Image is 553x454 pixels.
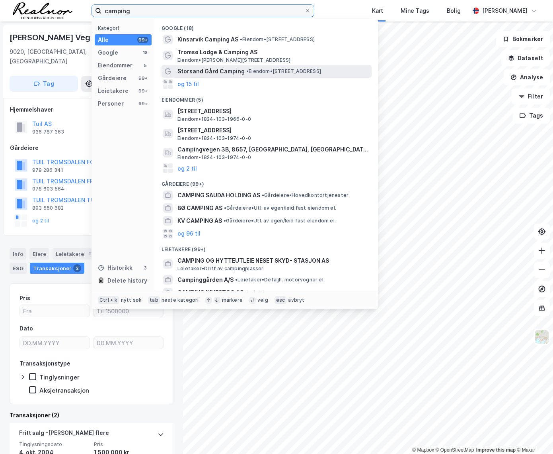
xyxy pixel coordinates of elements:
div: 99+ [137,88,148,94]
span: CAMPING INVESTCO AS [177,288,243,297]
div: 99+ [137,75,148,81]
div: 978 603 564 [32,186,64,192]
button: Tag [10,76,78,92]
button: og 96 til [177,229,201,238]
div: [PERSON_NAME] [482,6,528,16]
div: Gårdeiere [98,73,127,83]
div: Transaksjoner (2) [10,411,173,420]
span: • [240,36,242,42]
span: CAMPING OG HYTTEUTLEIE NESET SKYD- STASJON AS [177,256,368,265]
span: Leietaker • Drift av campingplasser [177,265,264,272]
button: og 2 til [177,163,197,173]
div: Eiere [29,248,49,259]
span: Eiendom • [STREET_ADDRESS] [240,36,315,43]
div: Dato [19,324,33,333]
button: Filter [512,88,550,104]
div: Leietakere [98,86,129,96]
div: ESG [10,263,27,274]
div: Eiendommer (5) [155,90,378,105]
div: [PERSON_NAME] Veg 10 [10,31,103,44]
button: Bokmerker [496,31,550,47]
span: Tromsø Lodge & Camping AS [177,47,368,57]
div: Leietakere (99+) [155,240,378,254]
span: Leietaker • Detaljh. motorvogner el. [235,277,325,283]
span: CAMPING SAUDA HOLDING AS [177,191,260,200]
div: Google (18) [155,19,378,33]
div: Gårdeiere (99+) [155,175,378,189]
div: Ctrl + k [98,296,119,304]
div: Eiendommer [98,61,132,70]
div: Personer [98,99,124,108]
div: Hjemmelshaver [10,105,173,114]
div: 2 [73,264,81,272]
span: Campinggården A/S [177,275,234,285]
span: Eiendom • [PERSON_NAME][STREET_ADDRESS] [177,57,290,63]
a: Improve this map [476,447,516,453]
span: • [246,68,249,74]
button: Datasett [501,50,550,66]
div: 5 [142,62,148,69]
span: Eiendom • 1824-103-1966-0-0 [177,116,251,122]
div: markere [222,297,243,303]
a: OpenStreetMap [436,447,474,453]
div: 936 787 363 [32,129,64,135]
div: Transaksjonstype [19,359,70,368]
span: Gårdeiere • Hovedkontortjenester [262,192,349,199]
span: Eiendom • 1824-103-1974-0-0 [177,135,251,142]
div: Google [98,48,118,57]
span: • [245,289,247,295]
div: Kontrollprogram for chat [513,416,553,454]
img: realnor-logo.934646d98de889bb5806.png [13,2,72,19]
div: esc [275,296,287,304]
input: Søk på adresse, matrikkel, gårdeiere, leietakere eller personer [101,5,304,17]
div: Kart [372,6,383,16]
div: Alle [98,35,109,45]
div: 99+ [137,37,148,43]
div: Transaksjoner [30,263,84,274]
button: Analyse [504,69,550,85]
span: KV CAMPING AS [177,216,222,226]
div: Pris [19,293,30,303]
span: Gårdeiere • Utl. av egen/leid fast eiendom el. [224,205,336,211]
span: [STREET_ADDRESS] [177,126,368,135]
div: 18 [142,49,148,56]
div: 9020, [GEOGRAPHIC_DATA], [GEOGRAPHIC_DATA] [10,47,113,66]
div: 893 550 682 [32,205,64,211]
div: Gårdeiere [10,143,173,153]
span: • [262,192,264,198]
span: • [224,218,226,224]
span: Eiendom • [STREET_ADDRESS] [246,68,321,75]
input: DD.MM.YYYY [20,337,90,349]
span: Gårdeiere • Utl. av egen/leid fast eiendom el. [224,218,336,224]
div: tab [148,296,160,304]
a: Mapbox [412,447,434,453]
span: Kinsarvik Camping AS [177,35,238,44]
div: Historikk [98,263,132,273]
span: Eiendom • 1824-103-1974-0-0 [177,154,251,161]
input: DD.MM.YYYY [93,337,163,349]
div: 99+ [137,100,148,107]
div: Kategori [98,25,152,31]
div: neste kategori [162,297,199,303]
div: Tinglysninger [39,373,80,381]
button: Tags [513,108,550,124]
button: og 15 til [177,79,199,89]
div: 979 286 341 [32,167,63,173]
div: velg [257,297,268,303]
div: Info [10,248,26,259]
div: Mine Tags [401,6,429,16]
span: Tinglysningsdato [19,441,89,448]
div: 3 [142,265,148,271]
div: nytt søk [121,297,142,303]
div: Delete history [107,276,147,285]
span: • [235,277,238,283]
span: Pris [94,441,164,448]
span: • [224,205,226,211]
div: Fritt salg - [PERSON_NAME] flere [19,428,109,441]
div: Aksjetransaksjon [39,387,89,394]
span: BØ CAMPING AS [177,203,222,213]
div: avbryt [288,297,304,303]
div: Bolig [447,6,461,16]
input: Til 1500000 [93,305,163,317]
div: 1 [86,250,93,258]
